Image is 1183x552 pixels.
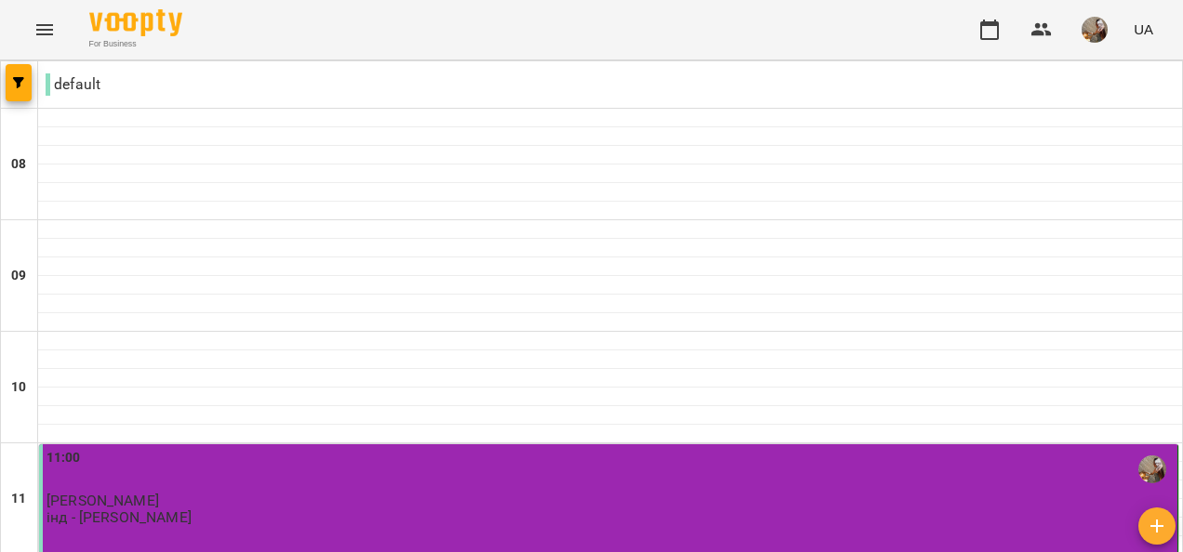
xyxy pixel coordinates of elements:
[1134,20,1153,39] span: UA
[1138,507,1176,545] button: Створити урок
[47,448,81,468] label: 11:00
[11,266,26,286] h6: 09
[46,73,100,96] p: default
[1126,12,1161,46] button: UA
[1138,455,1166,483] img: Хадіжа Зейналова
[89,9,182,36] img: Voopty Logo
[11,154,26,175] h6: 08
[11,489,26,509] h6: 11
[1082,17,1108,43] img: 064cb9cc0df9fe3f3a40f0bf741a8fe7.JPG
[22,7,67,52] button: Menu
[47,509,192,525] p: інд - [PERSON_NAME]
[89,38,182,50] span: For Business
[47,492,159,509] span: [PERSON_NAME]
[11,377,26,398] h6: 10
